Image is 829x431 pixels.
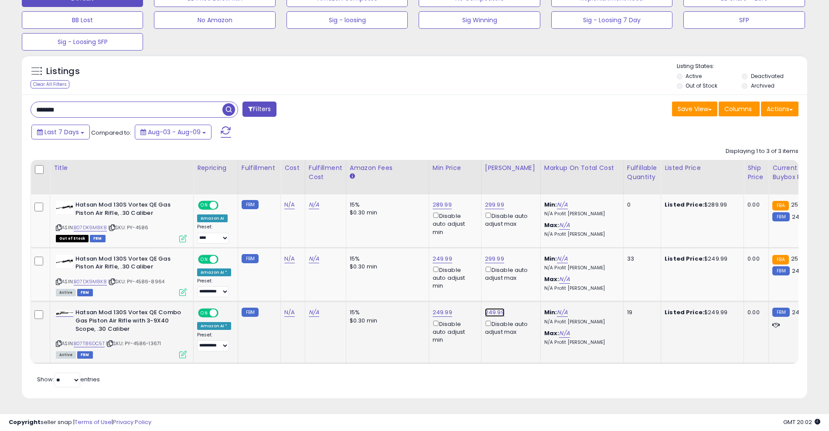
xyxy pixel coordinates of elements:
span: ON [199,255,210,263]
span: OFF [217,255,231,263]
div: 0.00 [747,309,762,316]
button: SFP [683,11,805,29]
div: 0 [627,201,654,209]
span: Show: entries [37,375,100,383]
div: 15% [350,255,422,263]
span: 253.71 [791,255,808,263]
a: B07DK9M8K8 [74,224,107,231]
div: ASIN: [56,201,187,241]
b: Listed Price: [665,200,704,209]
div: ASIN: [56,255,187,295]
a: N/A [559,275,570,284]
p: N/A Profit [PERSON_NAME] [544,265,617,271]
button: Columns [719,102,760,116]
a: N/A [309,200,319,209]
span: All listings currently available for purchase on Amazon [56,351,76,359]
div: Clear All Filters [31,80,69,88]
small: FBA [772,201,788,210]
div: Preset: [197,224,231,244]
img: 21KNMPpYBKL._SL40_.jpg [56,311,73,315]
span: All listings currently available for purchase on Amazon [56,289,76,296]
label: Active [686,72,702,80]
button: Actions [761,102,798,116]
a: Terms of Use [75,418,112,426]
a: 299.99 [485,255,504,263]
div: $249.99 [665,255,737,263]
div: $249.99 [665,309,737,316]
span: 249.99 [792,308,812,316]
div: Disable auto adjust max [485,265,534,282]
small: FBM [242,200,259,209]
div: Min Price [433,163,478,173]
a: 289.99 [433,200,452,209]
div: Fulfillable Quantity [627,163,657,182]
div: $0.30 min [350,209,422,217]
span: All listings that are currently out of stock and unavailable for purchase on Amazon [56,235,89,242]
button: Sig Winning [419,11,540,29]
button: Aug-03 - Aug-09 [135,125,212,139]
span: 249.99 [792,267,812,275]
a: N/A [284,308,295,317]
div: Title [54,163,190,173]
small: FBM [772,266,789,275]
button: Sig - loosing [287,11,408,29]
span: | SKU: PY-4586-8964 [108,278,164,285]
b: Min: [544,255,557,263]
a: N/A [557,200,567,209]
p: N/A Profit [PERSON_NAME] [544,285,617,292]
button: No Amazon [154,11,275,29]
span: 249.99 [792,213,812,221]
button: Sig - Loosing SFP [22,33,143,51]
div: Preset: [197,278,231,298]
span: FBM [77,351,93,359]
div: $0.30 min [350,317,422,325]
div: Listed Price [665,163,740,173]
span: Aug-03 - Aug-09 [148,128,201,136]
a: 249.99 [433,308,452,317]
div: Displaying 1 to 3 of 3 items [726,147,798,156]
p: N/A Profit [PERSON_NAME] [544,231,617,238]
div: $289.99 [665,201,737,209]
div: Amazon AI [197,214,228,222]
div: 0.00 [747,201,762,209]
p: N/A Profit [PERSON_NAME] [544,339,617,346]
span: FBM [90,235,106,242]
label: Deactivated [751,72,784,80]
small: FBM [242,308,259,317]
span: Columns [724,105,752,113]
span: ON [199,202,210,209]
div: Fulfillment [242,163,277,173]
p: Listing States: [677,62,807,71]
button: BB Lost [22,11,143,29]
div: Fulfillment Cost [309,163,342,182]
small: FBA [772,255,788,265]
img: 311fA4KpfDL._SL40_.jpg [56,255,73,268]
a: 249.99 [485,308,505,317]
span: | SKU: PY-4586 [108,224,148,231]
p: N/A Profit [PERSON_NAME] [544,211,617,217]
div: 19 [627,309,654,316]
div: Preset: [197,332,231,352]
a: B07DK9M8K8 [74,278,107,285]
div: Disable auto adjust min [433,211,474,236]
a: 249.99 [433,255,452,263]
a: N/A [557,308,567,317]
div: Markup on Total Cost [544,163,620,173]
a: B07T86DC5T [74,340,105,347]
div: seller snap | | [9,418,151,427]
small: Amazon Fees. [350,173,355,180]
a: N/A [557,255,567,263]
b: Listed Price: [665,255,704,263]
small: FBM [242,254,259,263]
div: 15% [350,309,422,316]
th: The percentage added to the cost of goods (COGS) that forms the calculator for Min & Max prices. [540,160,623,194]
img: 311fA4KpfDL._SL40_.jpg [56,201,73,214]
h5: Listings [46,65,80,78]
div: Disable auto adjust min [433,265,474,290]
span: FBM [77,289,93,296]
div: Disable auto adjust min [433,319,474,344]
div: Disable auto adjust max [485,319,534,336]
a: 299.99 [485,200,504,209]
div: 33 [627,255,654,263]
b: Min: [544,308,557,316]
